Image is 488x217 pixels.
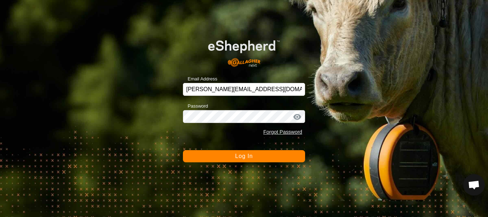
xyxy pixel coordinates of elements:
[183,150,305,162] button: Log In
[235,153,253,159] span: Log In
[183,83,305,96] input: Email Address
[195,30,293,71] img: E-shepherd Logo
[263,129,302,135] a: Forgot Password
[463,174,485,196] a: Open chat
[183,103,208,110] label: Password
[183,75,217,83] label: Email Address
